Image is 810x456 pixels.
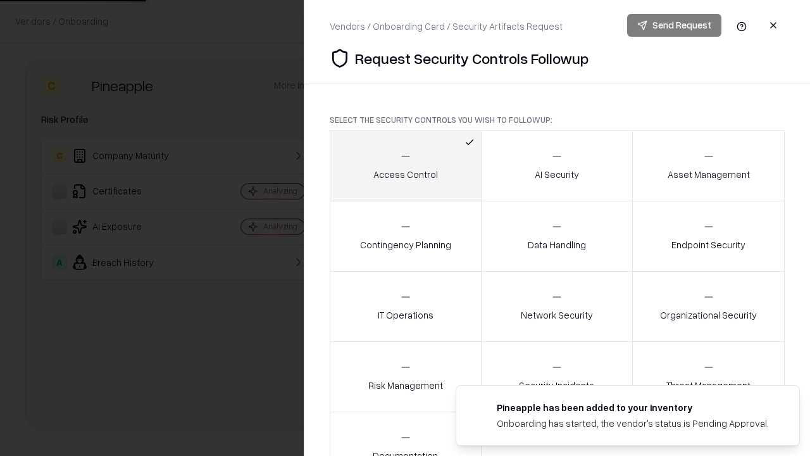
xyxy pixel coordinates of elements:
[330,130,482,201] button: Access Control
[497,401,769,414] div: Pineapple has been added to your inventory
[368,379,443,392] p: Risk Management
[330,201,482,272] button: Contingency Planning
[481,201,633,272] button: Data Handling
[355,48,589,68] p: Request Security Controls Followup
[535,168,579,181] p: AI Security
[521,308,593,322] p: Network Security
[330,20,563,33] div: Vendors / Onboarding Card / Security Artifacts Request
[660,308,757,322] p: Organizational Security
[528,238,586,251] p: Data Handling
[668,168,750,181] p: Asset Management
[330,341,482,412] button: Risk Management
[481,130,633,201] button: AI Security
[519,379,594,392] p: Security Incidents
[632,130,785,201] button: Asset Management
[666,379,751,392] p: Threat Management
[360,238,451,251] p: Contingency Planning
[671,238,745,251] p: Endpoint Security
[497,417,769,430] div: Onboarding has started, the vendor's status is Pending Approval.
[471,401,487,416] img: pineappleenergy.com
[378,308,433,322] p: IT Operations
[330,115,785,125] p: Select the security controls you wish to followup:
[632,271,785,342] button: Organizational Security
[481,341,633,412] button: Security Incidents
[632,201,785,272] button: Endpoint Security
[330,271,482,342] button: IT Operations
[373,168,438,181] p: Access Control
[481,271,633,342] button: Network Security
[632,341,785,412] button: Threat Management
